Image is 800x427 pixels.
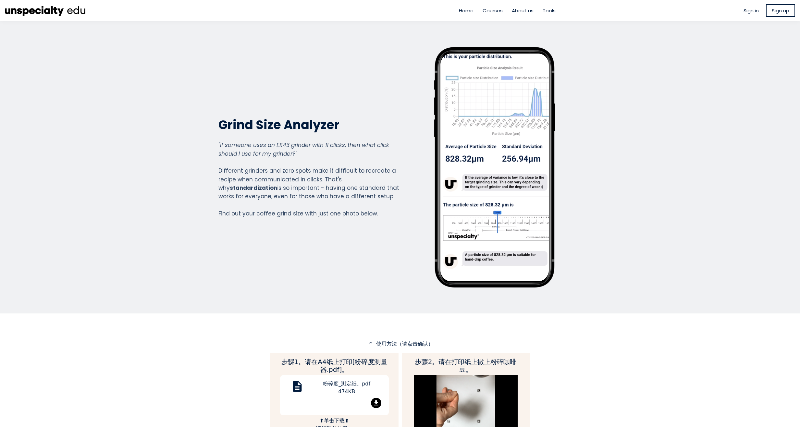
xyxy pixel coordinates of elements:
a: About us [512,7,534,14]
span: Sign up [772,7,789,14]
h2: Grind Size Analyzer [218,117,400,133]
h2: 步骤2。请在打印纸上撒上粉碎咖啡豆。 [412,358,520,373]
div: Different grinders and zero spots make it difficult to recreate a recipe when communicated in cli... [218,141,400,218]
mat-icon: file_download [371,398,381,408]
div: 粉碎度_测定纸。pdf 474KB [310,380,384,398]
a: Sign up [766,4,795,17]
img: ec8cb47d53a36d742fcbd71bcb90b6e6.png [5,3,86,18]
em: "If someone uses an EK43 grinder with 11 clicks, then what click should I use for my grinder?" [218,141,389,157]
a: Tools [543,7,556,14]
h2: 步骤1。请在A4纸上打印[粉碎度测量器.pdf]。 [280,358,389,373]
a: Courses [483,7,503,14]
strong: standardization [230,184,277,192]
a: Home [459,7,474,14]
a: Sign in [744,7,759,14]
mat-icon: description [289,380,305,396]
p: 使用方法（请点击确认） [270,340,530,348]
mat-icon: expand_less [367,340,375,346]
